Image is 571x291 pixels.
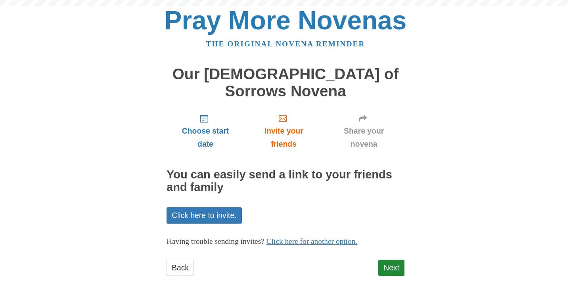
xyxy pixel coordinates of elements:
h2: You can easily send a link to your friends and family [167,168,404,194]
span: Having trouble sending invites? [167,237,264,245]
a: Back [167,260,194,276]
a: The original novena reminder [206,40,365,48]
span: Choose start date [174,124,236,151]
span: Share your novena [331,124,397,151]
a: Pray More Novenas [165,6,407,35]
span: Invite your friends [252,124,315,151]
h1: Our [DEMOGRAPHIC_DATA] of Sorrows Novena [167,66,404,100]
a: Share your novena [323,107,404,155]
a: Invite your friends [244,107,323,155]
a: Choose start date [167,107,244,155]
a: Click here for another option. [266,237,358,245]
a: Next [378,260,404,276]
a: Click here to invite. [167,207,242,224]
